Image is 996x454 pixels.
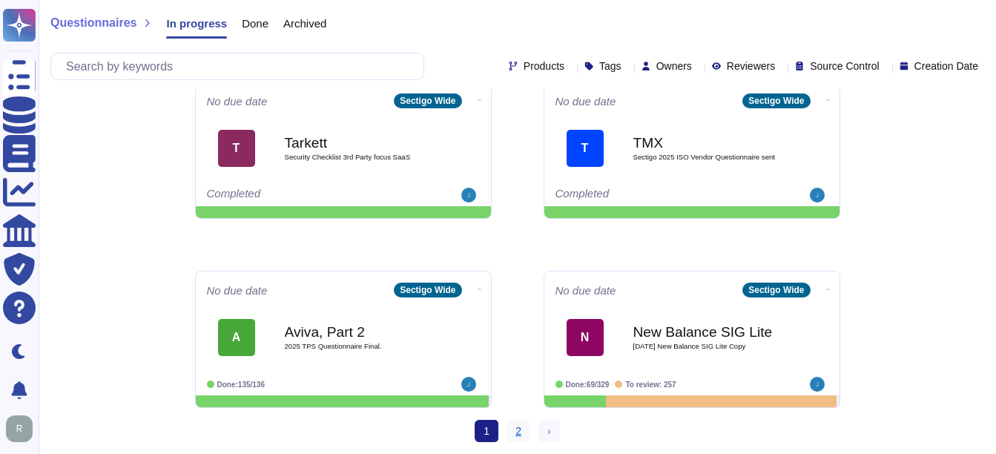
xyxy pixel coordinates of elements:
[567,319,604,356] div: N
[285,343,433,350] span: 2025 TPS Questionnaire Final.
[742,93,810,108] div: Sectigo Wide
[461,377,476,392] img: user
[285,325,433,339] b: Aviva, Part 2
[547,425,551,437] span: ›
[394,283,461,297] div: Sectigo Wide
[3,412,43,445] button: user
[555,285,616,296] span: No due date
[207,285,268,296] span: No due date
[727,61,775,71] span: Reviewers
[633,343,782,350] span: [DATE] New Balance SIG Lite Copy
[461,188,476,203] img: user
[810,61,879,71] span: Source Control
[599,61,621,71] span: Tags
[555,96,616,107] span: No due date
[166,18,227,29] span: In progress
[207,96,268,107] span: No due date
[59,53,423,79] input: Search by keywords
[285,136,433,150] b: Tarkett
[285,154,433,161] span: Security Checklist 3rd Party focus SaaS
[207,188,389,203] div: Completed
[475,420,498,442] span: 1
[6,415,33,442] img: user
[914,61,978,71] span: Creation Date
[810,377,825,392] img: user
[283,18,326,29] span: Archived
[742,283,810,297] div: Sectigo Wide
[394,93,461,108] div: Sectigo Wide
[633,154,782,161] span: Sectigo 2025 ISO Vendor Questionnaire sent
[218,130,255,167] div: T
[507,420,530,442] a: 2
[656,61,692,71] span: Owners
[50,17,136,29] span: Questionnaires
[217,381,266,389] span: Done: 135/136
[633,325,782,339] b: New Balance SIG Lite
[524,61,564,71] span: Products
[567,130,604,167] div: T
[566,381,610,389] span: Done: 69/329
[218,319,255,356] div: A
[625,381,676,389] span: To review: 257
[633,136,782,150] b: TMX
[555,188,737,203] div: Completed
[242,18,268,29] span: Done
[810,188,825,203] img: user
